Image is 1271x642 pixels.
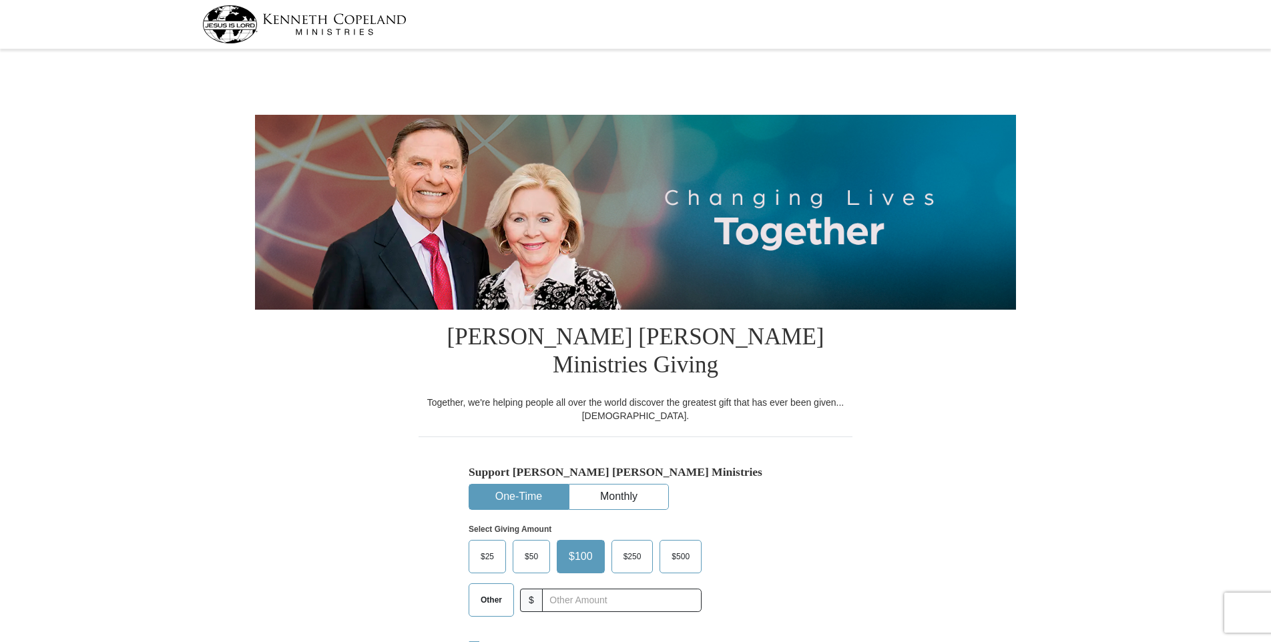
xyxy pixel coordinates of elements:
[202,5,407,43] img: kcm-header-logo.svg
[617,547,648,567] span: $250
[518,547,545,567] span: $50
[520,589,543,612] span: $
[542,589,702,612] input: Other Amount
[474,547,501,567] span: $25
[562,547,599,567] span: $100
[474,590,509,610] span: Other
[469,525,551,534] strong: Select Giving Amount
[419,310,852,396] h1: [PERSON_NAME] [PERSON_NAME] Ministries Giving
[569,485,668,509] button: Monthly
[469,485,568,509] button: One-Time
[469,465,802,479] h5: Support [PERSON_NAME] [PERSON_NAME] Ministries
[665,547,696,567] span: $500
[419,396,852,422] div: Together, we're helping people all over the world discover the greatest gift that has ever been g...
